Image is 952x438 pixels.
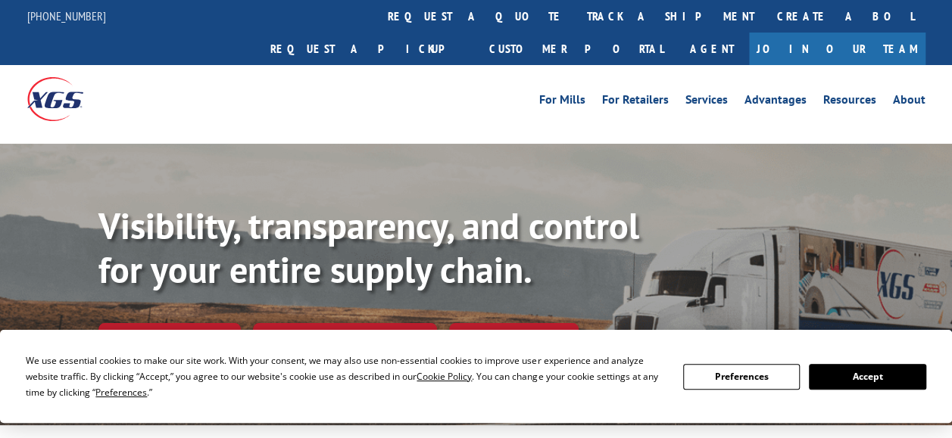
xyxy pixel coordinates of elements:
a: Request a pickup [259,33,478,65]
span: Cookie Policy [417,370,472,383]
div: We use essential cookies to make our site work. With your consent, we may also use non-essential ... [26,353,665,400]
button: Accept [809,364,925,390]
a: Advantages [744,94,807,110]
b: Visibility, transparency, and control for your entire supply chain. [98,202,639,293]
span: Preferences [95,386,147,399]
a: Services [685,94,728,110]
a: [PHONE_NUMBER] [27,8,106,23]
a: About [893,94,925,110]
a: Track shipment [98,323,241,355]
a: Calculate transit time [253,323,437,356]
a: XGS ASSISTANT [449,323,579,356]
a: Resources [823,94,876,110]
a: Join Our Team [749,33,925,65]
a: For Mills [539,94,585,110]
a: Customer Portal [478,33,675,65]
a: For Retailers [602,94,669,110]
button: Preferences [683,364,800,390]
a: Agent [675,33,749,65]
